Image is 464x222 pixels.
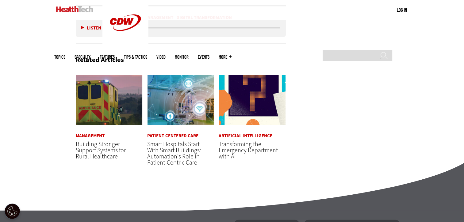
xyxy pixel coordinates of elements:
[76,75,143,126] img: ambulance driving down country road at sunset
[147,140,201,167] a: Smart Hospitals Start With Smart Buildings: Automation's Role in Patient-Centric Care
[102,41,148,47] a: CDW
[5,204,20,219] button: Open Preferences
[56,6,93,12] img: Home
[156,55,166,59] a: Video
[147,134,198,138] a: Patient-Centered Care
[219,140,278,161] a: Transforming the Emergency Department with AI
[147,75,214,126] img: Smart hospital
[397,7,407,13] div: User menu
[5,204,20,219] div: Cookie Settings
[219,134,272,138] a: Artificial Intelligence
[397,7,407,13] a: Log in
[100,55,115,59] a: Features
[219,55,232,59] span: More
[198,55,209,59] a: Events
[54,55,65,59] span: Topics
[175,55,189,59] a: MonITor
[76,134,105,138] a: Management
[75,55,90,59] span: Specialty
[124,55,147,59] a: Tips & Tactics
[76,140,126,161] a: Building Stronger Support Systems for Rural Healthcare
[219,75,286,126] img: illustration of question mark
